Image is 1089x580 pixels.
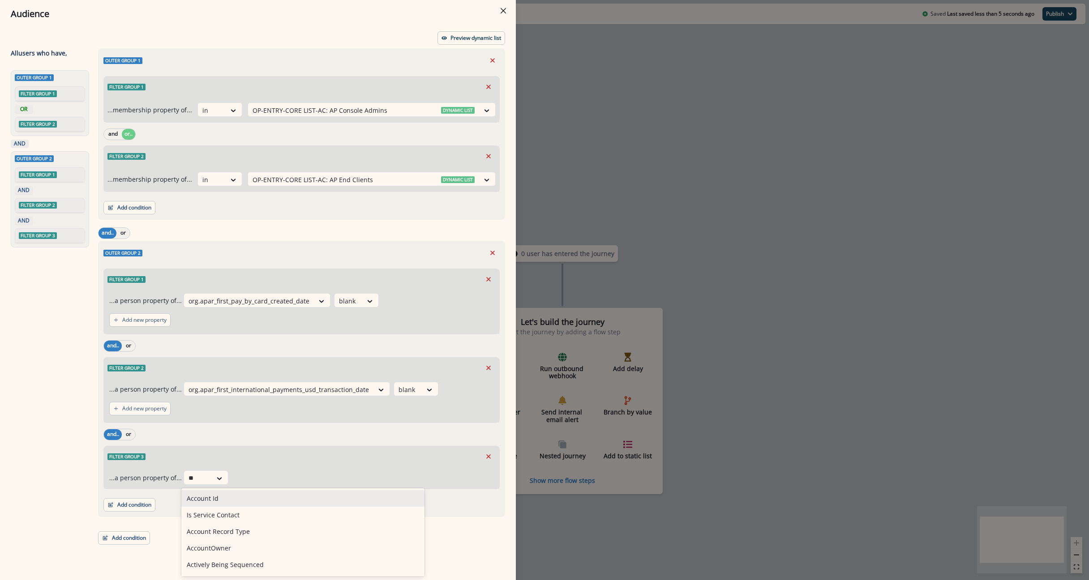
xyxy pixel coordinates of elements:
button: Remove [481,361,496,375]
span: Filter group 1 [107,276,146,283]
p: AND [17,217,31,225]
button: Add condition [98,531,150,545]
div: Is Service Contact [181,507,424,523]
button: Add new property [109,402,171,415]
p: AND [13,140,27,148]
div: Account Record Type [181,523,424,540]
button: or [122,429,135,440]
p: OR [17,105,31,113]
div: Actively Being Sequenced [181,556,424,573]
p: Add new property [122,317,167,323]
button: Remove [481,80,496,94]
button: and.. [104,341,122,351]
button: or [122,341,135,351]
button: Remove [485,246,500,260]
button: Add new property [109,313,171,327]
div: Audience [11,7,505,21]
span: Filter group 1 [107,84,146,90]
p: ...a person property of... [109,384,182,394]
span: Filter group 1 [19,90,57,97]
span: Filter group 2 [107,153,146,160]
button: and.. [99,228,116,239]
p: All user s who have, [11,48,67,58]
button: Add condition [103,498,155,512]
span: Outer group 1 [103,57,142,64]
div: AccountOwner [181,540,424,556]
span: Filter group 2 [19,202,57,209]
p: AND [17,186,31,194]
p: Add new property [122,405,167,412]
button: Close [496,4,510,18]
button: Remove [481,273,496,286]
span: Outer group 2 [15,155,54,162]
p: ...a person property of... [109,296,182,305]
button: or [116,228,130,239]
span: Filter group 2 [19,121,57,128]
button: Remove [481,149,496,163]
div: Account Id [181,490,424,507]
span: Filter group 1 [19,171,57,178]
span: Outer group 2 [103,250,142,256]
button: and [104,129,122,140]
span: Filter group 3 [107,453,146,460]
span: Filter group 2 [107,365,146,371]
button: Remove [481,450,496,463]
button: Remove [485,54,500,67]
button: or.. [122,129,135,140]
p: ...membership property of... [107,105,192,115]
p: ...membership property of... [107,175,192,184]
p: Preview dynamic list [450,35,501,41]
span: Filter group 3 [19,232,57,239]
p: ...a person property of... [109,473,182,482]
button: and.. [104,429,122,440]
span: Outer group 1 [15,74,54,81]
button: Add condition [103,201,155,214]
button: Preview dynamic list [437,31,505,45]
